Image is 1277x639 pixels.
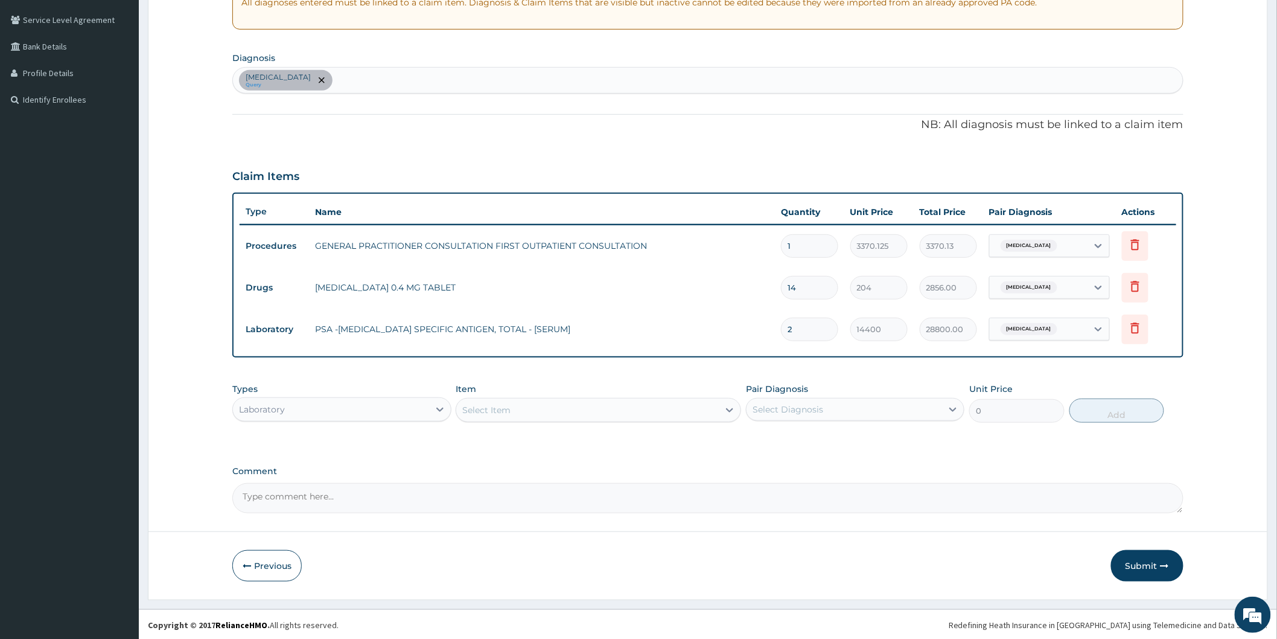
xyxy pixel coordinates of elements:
span: [MEDICAL_DATA] [1001,323,1057,335]
label: Item [456,383,476,395]
label: Diagnosis [232,52,275,64]
button: Add [1069,399,1165,423]
td: PSA -[MEDICAL_DATA] SPECIFIC ANTIGEN, TOTAL - [SERUM] [309,317,775,341]
td: Laboratory [240,318,309,341]
td: GENERAL PRACTITIONER CONSULTATION FIRST OUTPATIENT CONSULTATION [309,234,775,258]
th: Actions [1116,200,1176,224]
a: RelianceHMO [215,620,267,631]
td: [MEDICAL_DATA] 0.4 MG TABLET [309,275,775,300]
p: NB: All diagnosis must be linked to a claim item [232,117,1183,133]
span: remove selection option [316,75,327,86]
p: [MEDICAL_DATA] [246,72,311,82]
th: Pair Diagnosis [983,200,1116,224]
div: Select Item [462,404,511,416]
th: Name [309,200,775,224]
textarea: Type your message and hit 'Enter' [6,330,230,372]
img: d_794563401_company_1708531726252_794563401 [22,60,49,91]
button: Submit [1111,550,1183,582]
span: [MEDICAL_DATA] [1001,240,1057,252]
span: We're online! [70,152,167,274]
div: Redefining Heath Insurance in [GEOGRAPHIC_DATA] using Telemedicine and Data Science! [949,619,1268,631]
span: [MEDICAL_DATA] [1001,281,1057,294]
th: Total Price [914,200,983,224]
label: Comment [232,466,1183,477]
div: Laboratory [239,403,285,416]
h3: Claim Items [232,170,299,184]
small: Query [246,82,311,88]
th: Quantity [775,200,844,224]
label: Pair Diagnosis [746,383,808,395]
button: Previous [232,550,302,582]
div: Select Diagnosis [753,403,823,416]
strong: Copyright © 2017 . [148,620,270,631]
div: Minimize live chat window [198,6,227,35]
label: Types [232,384,258,394]
td: Drugs [240,277,309,299]
div: Chat with us now [63,68,203,83]
th: Unit Price [844,200,914,224]
th: Type [240,201,309,223]
td: Procedures [240,235,309,257]
label: Unit Price [969,383,1013,395]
